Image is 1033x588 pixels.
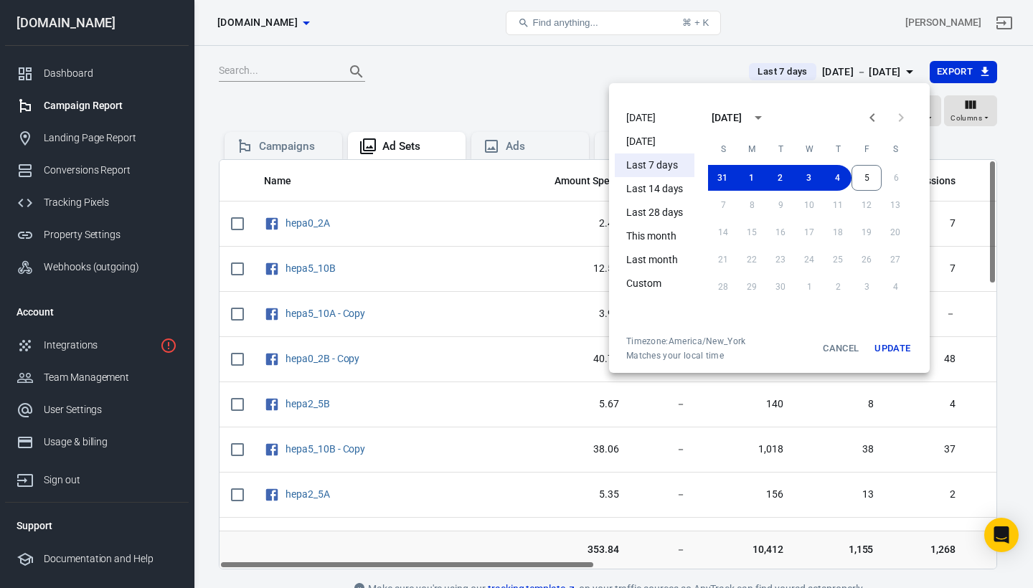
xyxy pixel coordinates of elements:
li: This month [615,224,694,248]
button: 5 [852,165,882,191]
li: [DATE] [615,130,694,153]
span: Matches your local time [626,350,746,361]
li: Custom [615,272,694,295]
div: Timezone: America/New_York [626,336,746,347]
div: [DATE] [712,110,742,125]
span: Friday [854,135,879,163]
button: Cancel [818,336,864,361]
button: 31 [708,165,737,191]
span: Monday [739,135,765,163]
li: Last 28 days [615,201,694,224]
button: calendar view is open, switch to year view [746,105,770,130]
li: Last 14 days [615,177,694,201]
button: 3 [794,165,823,191]
li: Last 7 days [615,153,694,177]
span: Saturday [882,135,908,163]
span: Tuesday [768,135,793,163]
span: Sunday [710,135,736,163]
button: 2 [765,165,794,191]
button: Update [869,336,915,361]
li: Last month [615,248,694,272]
span: Thursday [825,135,851,163]
li: [DATE] [615,106,694,130]
button: 1 [737,165,765,191]
button: 4 [823,165,852,191]
button: Previous month [858,103,887,132]
span: Wednesday [796,135,822,163]
div: Open Intercom Messenger [984,518,1019,552]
